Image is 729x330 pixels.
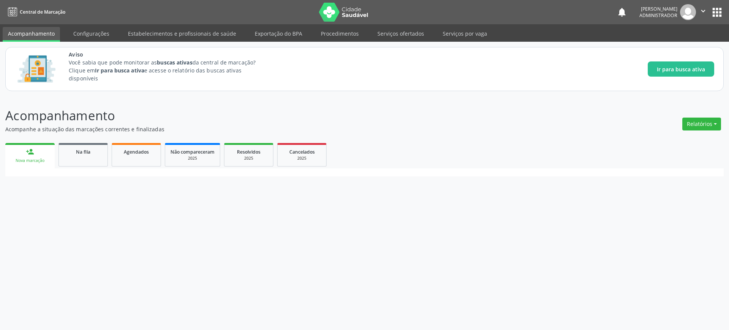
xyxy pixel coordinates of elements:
[95,67,144,74] strong: Ir para busca ativa
[69,58,270,82] p: Você sabia que pode monitorar as da central de marcação? Clique em e acesse o relatório das busca...
[26,148,34,156] div: person_add
[617,7,627,17] button: notifications
[639,12,677,19] span: Administrador
[657,65,705,73] span: Ir para busca ativa
[5,106,508,125] p: Acompanhamento
[249,27,308,40] a: Exportação do BPA
[699,7,707,15] i: 
[639,6,677,12] div: [PERSON_NAME]
[696,4,710,20] button: 
[157,59,192,66] strong: buscas ativas
[289,149,315,155] span: Cancelados
[3,27,60,42] a: Acompanhamento
[316,27,364,40] a: Procedimentos
[682,118,721,130] button: Relatórios
[68,27,115,40] a: Configurações
[123,27,241,40] a: Estabelecimentos e profissionais de saúde
[372,27,429,40] a: Serviços ofertados
[5,6,65,18] a: Central de Marcação
[437,27,492,40] a: Serviços por vaga
[20,9,65,15] span: Central de Marcação
[15,52,58,86] img: Imagem de CalloutCard
[11,158,49,163] div: Nova marcação
[124,149,149,155] span: Agendados
[710,6,724,19] button: apps
[5,125,508,133] p: Acompanhe a situação das marcações correntes e finalizadas
[648,61,714,77] button: Ir para busca ativa
[680,4,696,20] img: img
[69,50,270,58] span: Aviso
[237,149,260,155] span: Resolvidos
[283,156,321,161] div: 2025
[76,149,90,155] span: Na fila
[170,156,215,161] div: 2025
[230,156,268,161] div: 2025
[170,149,215,155] span: Não compareceram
